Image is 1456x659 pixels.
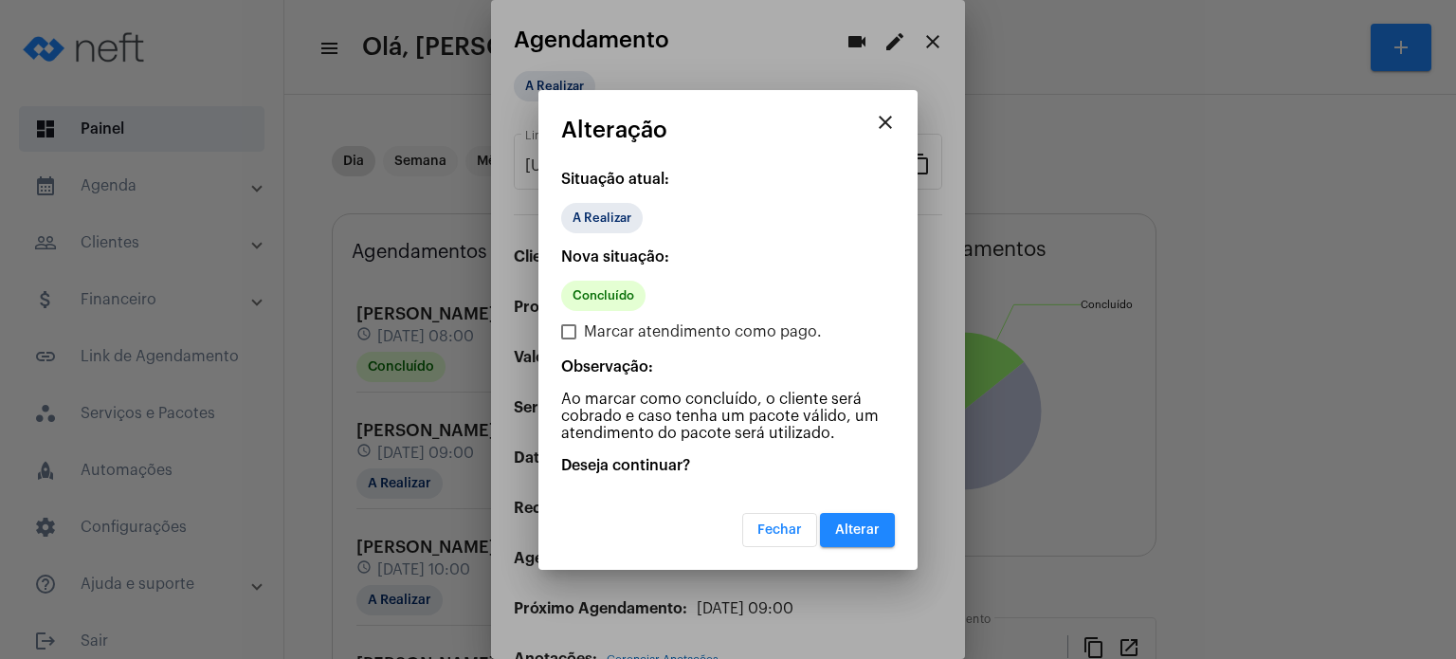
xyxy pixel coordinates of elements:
[561,248,895,265] p: Nova situação:
[561,457,895,474] p: Deseja continuar?
[742,513,817,547] button: Fechar
[561,171,895,188] p: Situação atual:
[561,118,667,142] span: Alteração
[561,281,646,311] mat-chip: Concluído
[561,358,895,375] p: Observação:
[584,320,822,343] span: Marcar atendimento como pago.
[874,111,897,134] mat-icon: close
[757,523,802,537] span: Fechar
[561,203,643,233] mat-chip: A Realizar
[561,391,895,442] p: Ao marcar como concluído, o cliente será cobrado e caso tenha um pacote válido, um atendimento do...
[835,523,880,537] span: Alterar
[820,513,895,547] button: Alterar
